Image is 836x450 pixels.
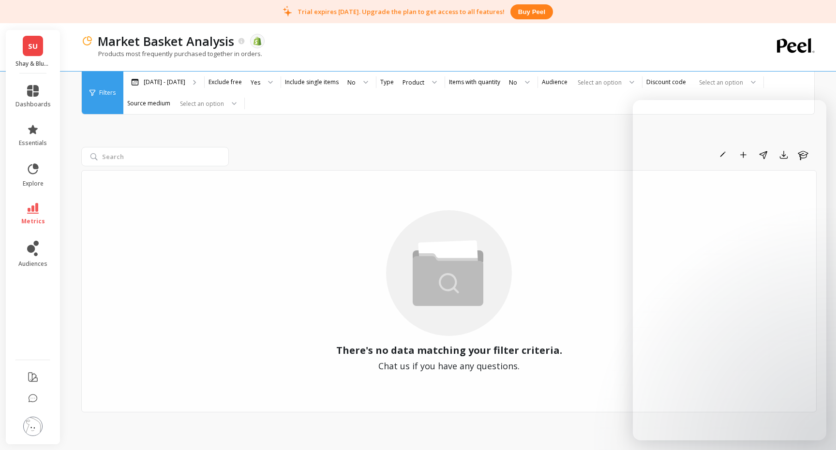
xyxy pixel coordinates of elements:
[144,78,185,86] p: [DATE] - [DATE]
[251,78,260,87] div: Yes
[633,100,826,440] iframe: Intercom live chat
[81,147,229,166] input: Search
[253,37,262,45] img: api.shopify.svg
[285,78,339,86] label: Include single items
[298,7,505,16] p: Trial expires [DATE]. Upgrade the plan to get access to all features!
[81,35,93,47] img: header icon
[380,78,394,86] label: Type
[99,89,116,97] span: Filters
[98,33,234,49] p: Market Basket Analysis
[28,41,38,52] span: SU
[21,218,45,225] span: metrics
[81,49,262,58] p: Products most frequently purchased together in orders.
[509,78,517,87] div: No
[18,260,47,268] span: audiences
[23,417,43,436] img: profile picture
[15,60,51,68] p: Shay & Blue UK
[19,139,47,147] span: essentials
[403,78,424,87] div: Product
[378,359,520,373] span: Chat us if you have any questions.
[347,78,356,87] div: No
[449,78,500,86] label: Items with quantity
[336,344,562,357] span: There's no data matching your filter criteria.
[510,4,553,19] button: Buy peel
[15,101,51,108] span: dashboards
[209,78,242,86] label: Exclude free
[23,180,44,188] span: explore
